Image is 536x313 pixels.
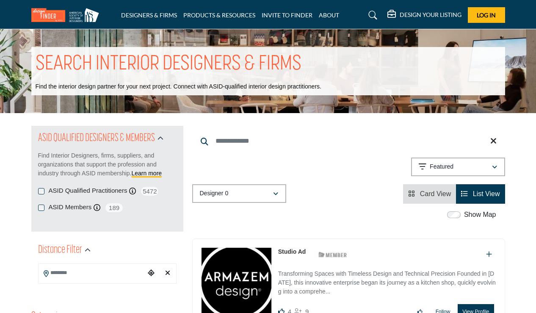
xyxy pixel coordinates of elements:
[192,184,286,203] button: Designer 0
[39,265,145,281] input: Search Location
[262,11,312,19] a: INVITE TO FINDER
[486,251,492,258] a: Add To List
[477,11,496,19] span: Log In
[36,51,301,78] h1: SEARCH INTERIOR DESIGNERS & FIRMS
[387,10,461,20] div: DESIGN YOUR LISTING
[36,83,321,91] p: Find the interior design partner for your next project. Connect with ASID-qualified interior desi...
[38,151,177,178] p: Find Interior Designers, firms, suppliers, and organizations that support the profession and indu...
[456,184,505,204] li: List View
[278,264,496,298] a: Transforming Spaces with Timeless Design and Technical Precision Founded in [DATE], this innovati...
[319,11,339,19] a: ABOUT
[360,8,383,22] a: Search
[408,190,451,197] a: View Card
[31,8,103,22] img: Site Logo
[105,202,124,213] span: 189
[200,189,229,198] p: Designer 0
[49,186,127,196] label: ASID Qualified Practitioners
[140,186,159,197] span: 5472
[468,7,505,23] button: Log In
[121,11,177,19] a: DESIGNERS & FIRMS
[49,202,92,212] label: ASID Members
[430,163,453,171] p: Featured
[400,11,461,19] h5: DESIGN YOUR LISTING
[132,170,162,177] a: Learn more
[38,131,155,146] h2: ASID QUALIFIED DESIGNERS & MEMBERS
[161,264,174,283] div: Clear search location
[473,190,500,197] span: List View
[420,190,451,197] span: Card View
[38,188,44,194] input: ASID Qualified Practitioners checkbox
[411,158,505,176] button: Featured
[461,190,500,197] a: View List
[192,131,505,151] input: Search Keyword
[278,269,496,298] p: Transforming Spaces with Timeless Design and Technical Precision Founded in [DATE], this innovati...
[145,264,157,283] div: Choose your current location
[278,248,306,255] a: Studio Ad
[464,210,496,220] label: Show Map
[38,205,44,211] input: ASID Members checkbox
[403,184,456,204] li: Card View
[278,247,306,256] p: Studio Ad
[38,243,82,258] h2: Distance Filter
[314,249,352,260] img: ASID Members Badge Icon
[183,11,255,19] a: PRODUCTS & RESOURCES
